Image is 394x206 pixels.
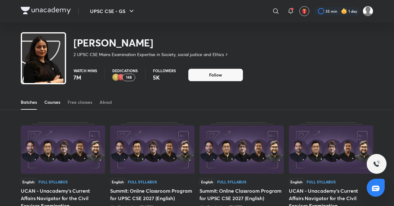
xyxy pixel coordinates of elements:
[74,74,97,81] p: 7M
[21,99,37,105] div: Batches
[110,125,195,174] img: Thumbnail
[117,74,125,81] img: educator badge1
[74,69,97,72] p: Watch mins
[100,99,112,105] div: About
[110,187,195,202] div: Summit: Online Classroom Program for UPSC CSE 2027 (English)
[217,180,246,184] div: Full Syllabus
[38,180,68,184] div: Full Syllabus
[126,75,132,80] p: 148
[22,35,65,98] img: class
[86,5,139,17] button: UPSC CSE - GS
[21,95,37,110] a: Batches
[302,8,307,14] img: avatar
[299,6,309,16] button: avatar
[74,51,224,58] p: 2 UPSC CSE Mains Examination Expertise in Society, social justice and Ethics
[307,180,336,184] div: Full Syllabus
[100,95,112,110] a: About
[373,160,380,168] img: ttu
[209,72,222,78] span: Follow
[21,178,36,185] span: English
[363,6,373,16] img: Gaurav Chauhan
[199,178,215,185] span: English
[44,95,60,110] a: Courses
[341,8,347,14] img: streak
[199,125,284,174] img: Thumbnail
[44,99,60,105] div: Courses
[68,95,92,110] a: Free classes
[199,187,284,202] div: Summit: Online Classroom Program for UPSC CSE 2027 (English)
[21,7,71,14] img: Company Logo
[289,178,304,185] span: English
[74,37,229,49] h2: [PERSON_NAME]
[21,125,105,174] img: Thumbnail
[21,7,71,16] a: Company Logo
[110,178,125,185] span: English
[112,74,120,81] img: educator badge2
[68,99,92,105] div: Free classes
[153,74,176,81] p: 5K
[289,125,373,174] img: Thumbnail
[112,69,138,72] p: Dedications
[128,180,157,184] div: Full Syllabus
[153,69,176,72] p: Followers
[188,69,243,81] button: Follow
